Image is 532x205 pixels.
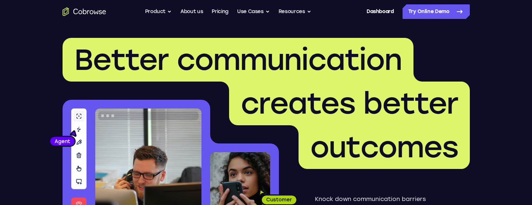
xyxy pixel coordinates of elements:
button: Product [145,4,172,19]
span: outcomes [310,130,458,165]
a: Pricing [212,4,228,19]
span: creates better [241,86,458,121]
a: About us [180,4,203,19]
button: Resources [279,4,311,19]
a: Try Online Demo [403,4,470,19]
a: Go to the home page [63,7,106,16]
span: Better communication [74,42,402,77]
a: Dashboard [367,4,394,19]
button: Use Cases [237,4,270,19]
